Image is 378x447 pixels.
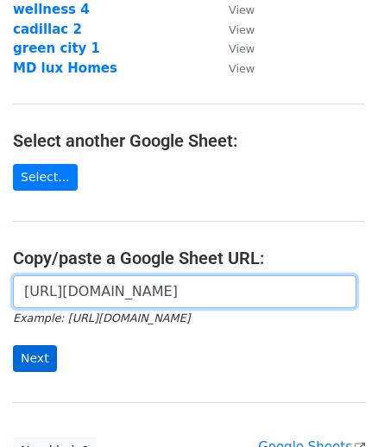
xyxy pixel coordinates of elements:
a: View [211,60,255,76]
input: Paste your Google Sheet URL here [13,275,356,308]
a: wellness 4 [13,2,90,17]
a: View [211,41,255,56]
small: Example: [URL][DOMAIN_NAME] [13,312,190,324]
small: View [229,3,255,16]
a: cadillac 2 [13,22,82,37]
small: View [229,23,255,36]
h4: Select another Google Sheet: [13,130,365,151]
a: Select... [13,164,78,191]
a: MD lux Homes [13,60,117,76]
iframe: Chat Widget [292,364,378,447]
a: View [211,22,255,37]
h4: Copy/paste a Google Sheet URL: [13,248,365,268]
a: green city 1 [13,41,100,56]
input: Next [13,345,57,372]
small: View [229,42,255,55]
small: View [229,62,255,75]
a: View [211,2,255,17]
